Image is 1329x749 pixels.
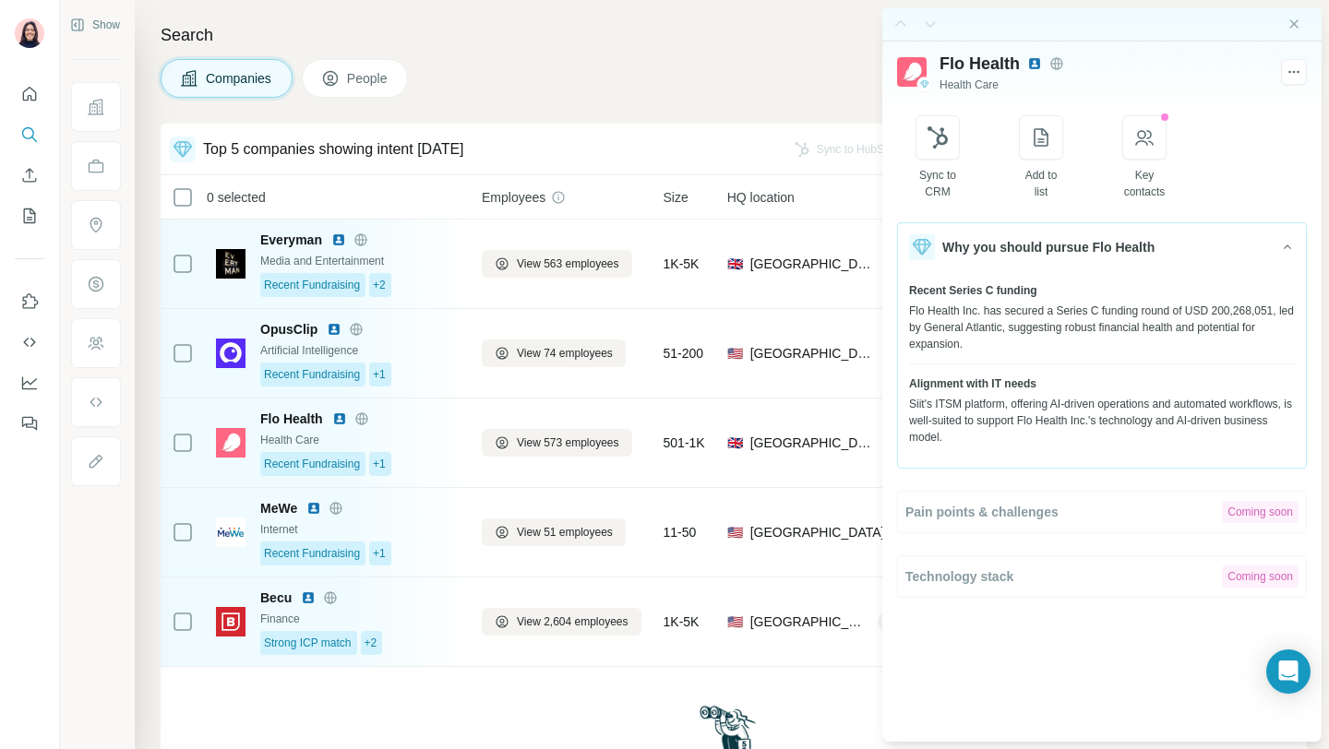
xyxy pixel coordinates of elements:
[909,282,1037,299] span: Recent Series C funding
[15,366,44,399] button: Dashboard
[897,57,927,87] img: Logo of Flo Health
[905,567,1013,586] span: Technology stack
[727,255,743,273] span: 🇬🇧
[260,499,297,517] span: MeWe
[207,188,266,207] span: 0 selected
[916,167,960,200] div: Sync to CRM
[15,77,44,111] button: Quick start
[264,277,360,293] span: Recent Fundraising
[517,524,613,541] span: View 51 employees
[260,253,460,269] div: Media and Entertainment
[1027,56,1042,71] img: LinkedIn avatar
[517,613,629,630] span: View 2,604 employees
[373,545,386,562] span: +1
[373,366,386,383] span: +1
[1287,17,1301,31] button: Close side panel
[260,320,317,339] span: OpusClip
[909,303,1295,352] div: Flo Health Inc. has secured a Series C funding round of USD 200,268,051, led by General Atlantic,...
[365,635,377,651] span: +2
[306,501,321,516] img: LinkedIn logo
[750,523,912,541] span: [GEOGRAPHIC_DATA], [US_STATE]
[664,523,697,541] span: 11-50
[260,342,460,359] div: Artificial Intelligence
[57,11,133,39] button: Show
[216,517,245,547] img: Logo of MeWe
[331,232,346,247] img: LinkedIn logo
[482,250,632,278] button: View 563 employees
[264,635,352,651] span: Strong ICP match
[15,199,44,232] button: My lists
[664,255,700,273] span: 1K-5K
[482,518,626,546] button: View 51 employees
[203,138,464,160] div: Top 5 companies showing intent [DATE]
[260,521,460,538] div: Internet
[727,523,743,541] span: 🇺🇸
[482,429,632,457] button: View 573 employees
[750,612,871,631] span: [GEOGRAPHIC_DATA], [US_STATE]
[264,545,360,562] span: Recent Fundraising
[15,326,44,359] button: Use Surfe API
[260,410,323,428] span: Flo Health
[1123,167,1167,200] div: Key contacts
[15,285,44,318] button: Use Surfe on LinkedIn
[909,396,1295,446] div: Siit's ITSM platform, offering AI-driven operations and automated workflows, is well-suited to su...
[373,456,386,472] span: +1
[898,556,1306,597] button: Technology stackComing soon
[750,434,877,452] span: [GEOGRAPHIC_DATA], [GEOGRAPHIC_DATA], [GEOGRAPHIC_DATA]
[905,503,1059,521] span: Pain points & challenges
[482,339,626,367] button: View 74 employees
[664,612,700,631] span: 1K-5K
[1266,649,1311,694] div: Open Intercom Messenger
[301,590,316,605] img: LinkedIn logo
[260,231,322,249] span: Everyman
[727,188,795,207] span: HQ location
[264,366,360,383] span: Recent Fundraising
[517,434,619,451] span: View 573 employees
[15,159,44,192] button: Enrich CSV
[332,411,347,426] img: LinkedIn logo
[373,277,386,293] span: +2
[260,611,460,627] div: Finance
[216,428,245,458] img: Logo of Flo Health
[517,256,619,272] span: View 563 employees
[482,188,545,207] span: Employees
[161,22,1307,48] h4: Search
[940,51,1020,77] span: Flo Health
[727,344,743,363] span: 🇺🇸
[482,608,641,636] button: View 2,604 employees
[347,69,389,88] span: People
[909,375,1036,392] span: Alignment with IT needs
[206,69,273,88] span: Companies
[260,432,460,448] div: Health Care
[264,456,360,472] span: Recent Fundraising
[216,249,245,279] img: Logo of Everyman
[216,339,245,368] img: Logo of OpusClip
[260,588,292,607] span: Becu
[1020,167,1063,200] div: Add to list
[727,434,743,452] span: 🇬🇧
[942,238,1155,256] span: Why you should pursue Flo Health
[664,344,704,363] span: 51-200
[664,434,705,452] span: 501-1K
[898,223,1306,271] button: Why you should pursue Flo Health
[15,18,44,48] img: Avatar
[750,255,877,273] span: [GEOGRAPHIC_DATA]
[727,612,743,631] span: 🇺🇸
[664,188,688,207] span: Size
[1222,501,1299,523] div: Coming soon
[15,118,44,151] button: Search
[517,345,613,362] span: View 74 employees
[15,407,44,440] button: Feedback
[898,492,1306,532] button: Pain points & challengesComing soon
[1222,565,1299,588] div: Coming soon
[327,322,341,337] img: LinkedIn logo
[216,607,245,636] img: Logo of Becu
[750,344,877,363] span: [GEOGRAPHIC_DATA], [US_STATE]
[940,77,1268,93] div: Health Care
